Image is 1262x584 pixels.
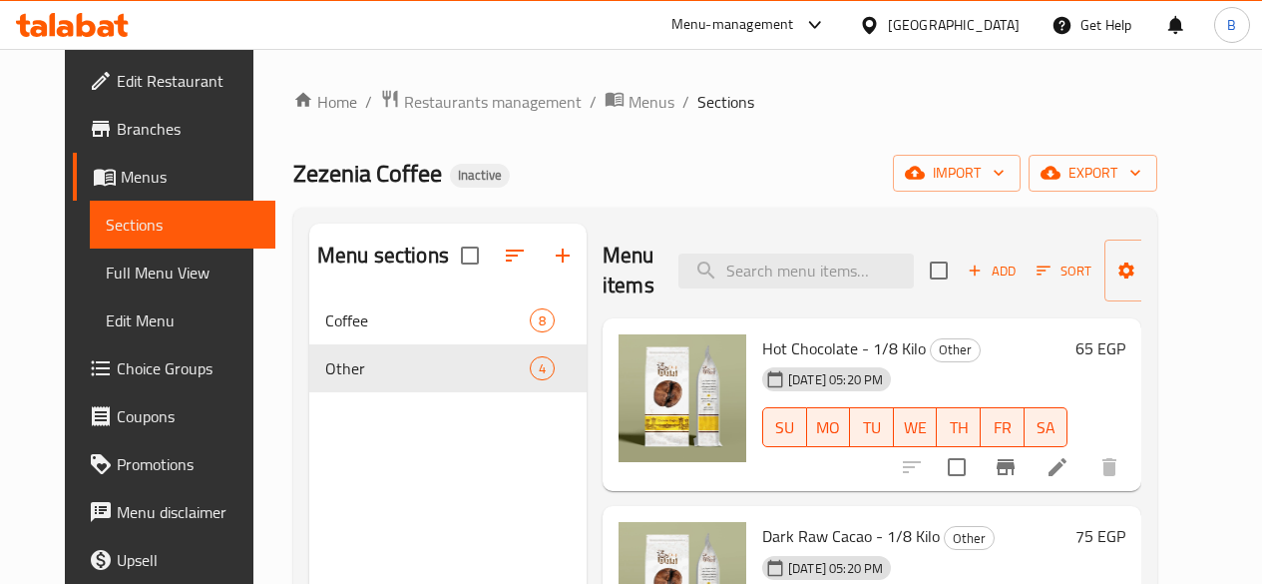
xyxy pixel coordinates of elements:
span: [DATE] 05:20 PM [780,559,891,578]
img: Hot Chocolate - 1/8 Kilo [619,334,746,462]
a: Edit Restaurant [73,57,275,105]
span: Manage items [1120,246,1222,295]
li: / [365,90,372,114]
span: TU [858,413,886,442]
span: SA [1033,413,1060,442]
button: FR [981,407,1025,447]
span: WE [902,413,930,442]
a: Full Menu View [90,249,275,296]
li: / [590,90,597,114]
span: [DATE] 05:20 PM [780,370,891,389]
h2: Menu sections [317,241,449,271]
span: Menus [629,90,674,114]
a: Branches [73,105,275,153]
span: Edit Restaurant [117,69,259,93]
button: TH [937,407,981,447]
button: Add section [539,232,587,280]
span: Sort sections [491,232,539,280]
span: Add item [960,256,1024,287]
span: Upsell [117,548,259,572]
span: SU [771,413,799,442]
button: export [1029,155,1157,192]
span: Select section [918,250,960,292]
span: Full Menu View [106,261,259,285]
span: Menu disclaimer [117,500,259,524]
a: Coupons [73,392,275,440]
span: Other [931,338,980,361]
span: Sort items [1024,256,1104,287]
span: import [909,161,1005,186]
span: Sort [1037,260,1091,283]
div: Other [944,526,995,550]
span: 4 [531,359,554,378]
span: Dark Raw Cacao - 1/8 Kilo [762,521,940,551]
span: Sections [697,90,754,114]
button: Branch-specific-item [982,443,1030,491]
span: Other [945,527,994,550]
div: Other [930,338,981,362]
h6: 75 EGP [1075,522,1125,550]
span: Edit Menu [106,308,259,332]
span: export [1045,161,1141,186]
span: Menus [121,165,259,189]
span: 8 [531,311,554,330]
a: Menu disclaimer [73,488,275,536]
h6: 65 EGP [1075,334,1125,362]
input: search [678,254,914,289]
span: Other [325,356,530,380]
span: Coupons [117,404,259,428]
button: delete [1085,443,1133,491]
a: Edit Menu [90,296,275,344]
div: Coffee8 [309,296,587,344]
a: Sections [90,201,275,249]
span: Zezenia Coffee [293,151,442,196]
span: Sections [106,213,259,237]
span: Promotions [117,452,259,476]
nav: breadcrumb [293,89,1157,115]
button: WE [894,407,938,447]
div: Inactive [450,164,510,188]
a: Home [293,90,357,114]
a: Menus [605,89,674,115]
span: Restaurants management [404,90,582,114]
div: items [530,308,555,332]
span: Inactive [450,167,510,184]
span: FR [989,413,1017,442]
span: MO [815,413,843,442]
button: MO [807,407,851,447]
a: Choice Groups [73,344,275,392]
span: TH [945,413,973,442]
button: Manage items [1104,240,1238,301]
a: Edit menu item [1046,455,1069,479]
span: Add [965,260,1019,283]
a: Promotions [73,440,275,488]
button: SU [762,407,807,447]
li: / [682,90,689,114]
span: Hot Chocolate - 1/8 Kilo [762,333,926,363]
span: Coffee [325,308,530,332]
div: items [530,356,555,380]
button: TU [850,407,894,447]
button: Add [960,256,1024,287]
a: Upsell [73,536,275,584]
a: Menus [73,153,275,201]
span: Select all sections [449,235,491,277]
button: import [893,155,1021,192]
span: B [1227,14,1236,36]
a: Restaurants management [380,89,582,115]
div: [GEOGRAPHIC_DATA] [888,14,1020,36]
span: Select to update [936,446,978,488]
h2: Menu items [603,241,654,300]
span: Choice Groups [117,356,259,380]
nav: Menu sections [309,289,587,400]
span: Branches [117,117,259,141]
button: Sort [1032,256,1096,287]
button: SA [1025,407,1068,447]
div: Other4 [309,344,587,392]
div: Menu-management [671,13,794,37]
